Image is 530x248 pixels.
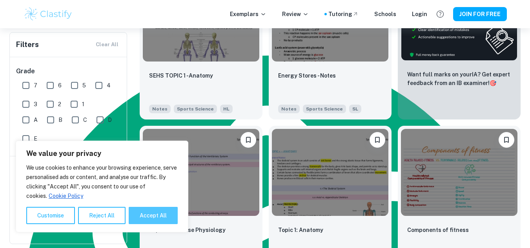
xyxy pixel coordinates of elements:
a: Login [412,10,427,18]
span: 4 [107,81,111,90]
p: Want full marks on your IA ? Get expert feedback from an IB examiner! [407,70,511,87]
span: C [83,116,87,124]
span: 2 [58,100,61,109]
button: Help and Feedback [433,7,447,21]
button: Customise [26,207,75,224]
span: Sports Science [174,105,217,113]
img: Sports Science Notes example thumbnail: Components of fitness [401,129,517,216]
span: 5 [82,81,86,90]
span: 🎯 [490,80,496,86]
h6: Filters [16,39,39,50]
span: SL [349,105,361,113]
p: Components of fitness [407,226,469,234]
button: Reject All [78,207,126,224]
img: Sports Science Notes example thumbnail: Topic 2: Exercise Physiology [143,129,259,216]
p: Review [282,10,309,18]
p: We use cookies to enhance your browsing experience, serve personalised ads or content, and analys... [26,163,178,201]
div: We value your privacy [16,141,188,232]
span: E [34,134,37,143]
span: D [108,116,112,124]
span: Sports Science [303,105,346,113]
a: Schools [374,10,396,18]
p: Topic 1: Anatomy [278,226,323,234]
span: 3 [34,100,37,109]
a: Cookie Policy [48,192,84,199]
span: 7 [34,81,37,90]
p: Energy Stores - Notes [278,71,336,80]
p: We value your privacy [26,149,178,158]
img: Sports Science Notes example thumbnail: Topic 1: Anatomy [272,129,388,216]
button: Accept All [129,207,178,224]
span: Notes [278,105,300,113]
span: 6 [58,81,62,90]
button: Please log in to bookmark exemplars [499,132,514,148]
a: Tutoring [328,10,359,18]
span: 1 [82,100,84,109]
h6: Grade [16,67,121,76]
button: Please log in to bookmark exemplars [370,132,385,148]
button: JOIN FOR FREE [453,7,507,21]
p: SEHS TOPIC 1 -Anatomy [149,71,213,80]
span: B [58,116,62,124]
button: Please log in to bookmark exemplars [240,132,256,148]
p: Exemplars [230,10,266,18]
span: HL [220,105,233,113]
span: Notes [149,105,171,113]
span: A [34,116,38,124]
img: Clastify logo [24,6,73,22]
